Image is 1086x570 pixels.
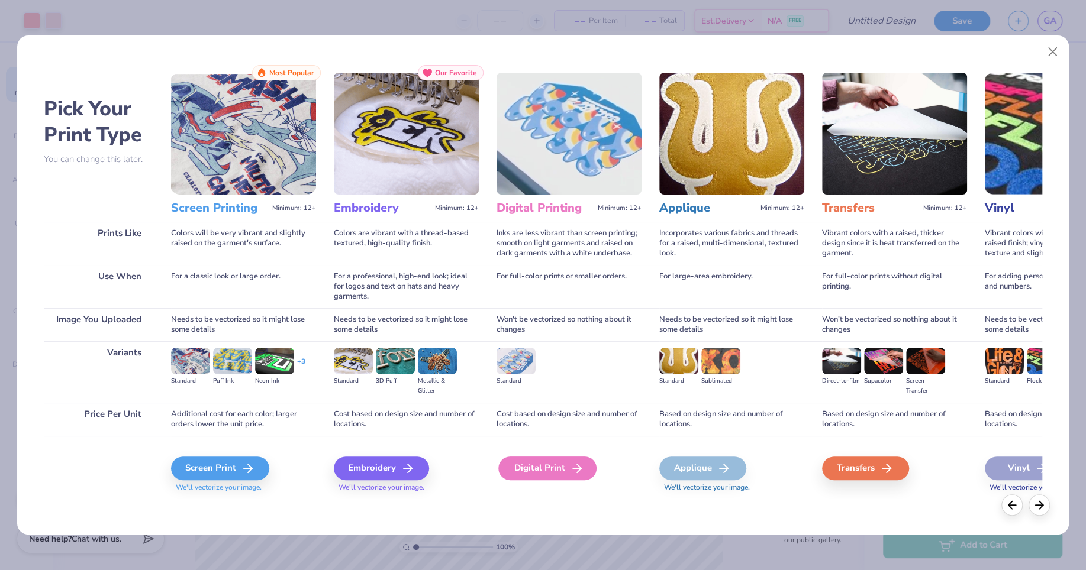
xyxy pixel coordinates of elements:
div: Standard [171,376,210,386]
img: Direct-to-film [822,348,861,374]
div: Needs to be vectorized so it might lose some details [171,308,316,341]
div: Use When [44,265,153,308]
img: Screen Transfer [906,348,945,374]
h2: Pick Your Print Type [44,96,153,148]
div: Sublimated [701,376,740,386]
img: Embroidery [334,73,479,195]
div: Standard [497,376,536,386]
h3: Applique [659,200,756,216]
img: Digital Printing [497,73,642,195]
div: + 3 [297,357,305,377]
div: Inks are less vibrant than screen printing; smooth on light garments and raised on dark garments ... [497,222,642,265]
div: Vibrant colors with a raised, thicker design since it is heat transferred on the garment. [822,222,967,265]
div: Standard [334,376,373,386]
img: Metallic & Glitter [418,348,457,374]
div: Prints Like [44,222,153,265]
span: Most Popular [269,69,314,77]
span: We'll vectorize your image. [334,482,479,493]
img: Standard [985,348,1024,374]
div: Variants [44,341,153,402]
button: Close [1042,41,1064,63]
div: Won't be vectorized so nothing about it changes [822,308,967,341]
span: Minimum: 12+ [435,204,479,212]
div: Colors will be very vibrant and slightly raised on the garment's surface. [171,222,316,265]
div: Standard [659,376,698,386]
img: Standard [171,348,210,374]
img: Puff Ink [213,348,252,374]
div: Vinyl [985,456,1072,480]
h3: Embroidery [334,200,430,216]
img: Applique [659,73,804,195]
p: You can change this later. [44,154,153,164]
div: Digital Print [498,456,597,480]
span: Minimum: 12+ [923,204,967,212]
div: Standard [985,376,1024,386]
span: Our Favorite [435,69,477,77]
span: Minimum: 12+ [760,204,804,212]
div: Supacolor [864,376,903,386]
div: Additional cost for each color; larger orders lower the unit price. [171,403,316,436]
div: Screen Print [171,456,269,480]
h3: Vinyl [985,200,1081,216]
div: Neon Ink [255,376,294,386]
div: For full-color prints without digital printing. [822,265,967,308]
span: Minimum: 12+ [598,204,642,212]
div: For full-color prints or smaller orders. [497,265,642,308]
img: Standard [497,348,536,374]
img: Standard [659,348,698,374]
h3: Transfers [822,200,919,216]
span: We'll vectorize your image. [171,482,316,493]
div: Applique [659,456,746,480]
span: We'll vectorize your image. [659,482,804,493]
div: Cost based on design size and number of locations. [334,403,479,436]
div: For a classic look or large order. [171,265,316,308]
div: Based on design size and number of locations. [822,403,967,436]
div: Colors are vibrant with a thread-based textured, high-quality finish. [334,222,479,265]
h3: Screen Printing [171,200,268,216]
div: Based on design size and number of locations. [659,403,804,436]
h3: Digital Printing [497,200,593,216]
div: Screen Transfer [906,376,945,396]
div: Incorporates various fabrics and threads for a raised, multi-dimensional, textured look. [659,222,804,265]
div: Direct-to-film [822,376,861,386]
div: Won't be vectorized so nothing about it changes [497,308,642,341]
div: Embroidery [334,456,429,480]
img: Flock [1027,348,1066,374]
img: Screen Printing [171,73,316,195]
img: Transfers [822,73,967,195]
div: Transfers [822,456,909,480]
img: Supacolor [864,348,903,374]
div: Puff Ink [213,376,252,386]
div: Metallic & Glitter [418,376,457,396]
img: Sublimated [701,348,740,374]
div: For large-area embroidery. [659,265,804,308]
div: Cost based on design size and number of locations. [497,403,642,436]
div: Needs to be vectorized so it might lose some details [659,308,804,341]
img: 3D Puff [376,348,415,374]
img: Standard [334,348,373,374]
div: 3D Puff [376,376,415,386]
img: Neon Ink [255,348,294,374]
div: Image You Uploaded [44,308,153,341]
div: Flock [1027,376,1066,386]
span: Minimum: 12+ [272,204,316,212]
div: Price Per Unit [44,403,153,436]
div: For a professional, high-end look; ideal for logos and text on hats and heavy garments. [334,265,479,308]
div: Needs to be vectorized so it might lose some details [334,308,479,341]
